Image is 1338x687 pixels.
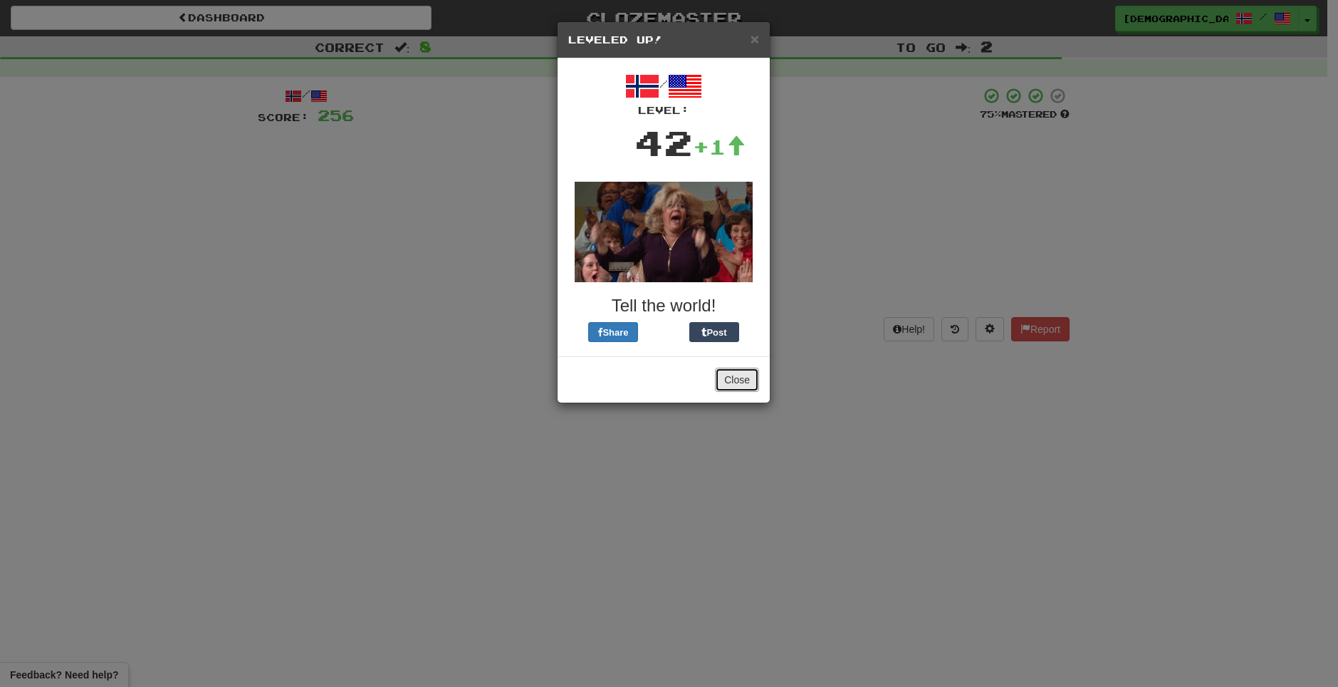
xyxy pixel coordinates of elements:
[568,296,759,315] h3: Tell the world!
[568,33,759,47] h5: Leveled Up!
[568,103,759,118] div: Level:
[689,322,739,342] button: Post
[568,69,759,118] div: /
[751,31,759,46] button: Close
[634,118,693,167] div: 42
[575,182,753,282] img: happy-lady-c767e5519d6a7a6d241e17537db74d2b6302dbbc2957d4f543dfdf5f6f88f9b5.gif
[638,322,689,342] iframe: X Post Button
[715,368,759,392] button: Close
[588,322,638,342] button: Share
[751,31,759,47] span: ×
[693,133,746,161] div: +1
